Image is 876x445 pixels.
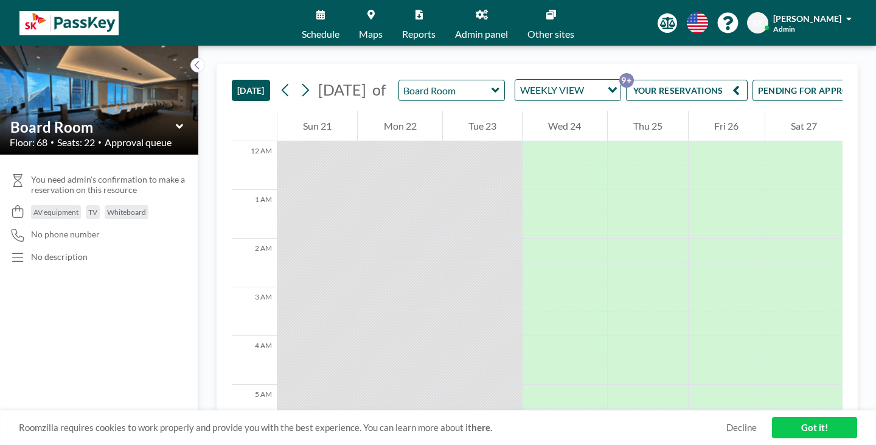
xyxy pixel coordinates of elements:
[10,136,47,149] span: Floor: 68
[358,111,442,141] div: Mon 22
[608,111,688,141] div: Thu 25
[31,229,100,240] span: No phone number
[471,422,492,433] a: here.
[515,80,620,100] div: Search for option
[619,73,634,88] p: 9+
[31,251,88,262] div: No description
[232,141,277,190] div: 12 AM
[773,24,795,33] span: Admin
[689,111,764,141] div: Fri 26
[10,118,176,136] input: Board Room
[57,136,95,149] span: Seats: 22
[399,80,492,100] input: Board Room
[455,29,508,39] span: Admin panel
[232,80,270,101] button: [DATE]
[50,138,54,146] span: •
[19,11,119,35] img: organization-logo
[753,18,763,29] span: SY
[33,208,78,217] span: AV equipment
[232,239,277,287] div: 2 AM
[302,29,339,39] span: Schedule
[98,138,102,146] span: •
[31,174,189,195] span: You need admin's confirmation to make a reservation on this resource
[588,82,600,98] input: Search for option
[232,336,277,385] div: 4 AM
[318,80,366,99] span: [DATE]
[726,422,757,433] a: Decline
[518,82,586,98] span: WEEKLY VIEW
[232,385,277,433] div: 5 AM
[523,111,607,141] div: Wed 24
[372,80,386,99] span: of
[359,29,383,39] span: Maps
[402,29,436,39] span: Reports
[443,111,522,141] div: Tue 23
[773,13,841,24] span: [PERSON_NAME]
[765,111,843,141] div: Sat 27
[88,208,97,217] span: TV
[232,287,277,336] div: 3 AM
[19,422,726,433] span: Roomzilla requires cookies to work properly and provide you with the best experience. You can lea...
[527,29,574,39] span: Other sites
[232,190,277,239] div: 1 AM
[105,136,172,149] span: Approval queue
[107,208,146,217] span: Whiteboard
[772,417,857,438] a: Got it!
[626,80,748,101] button: YOUR RESERVATIONS9+
[277,111,357,141] div: Sun 21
